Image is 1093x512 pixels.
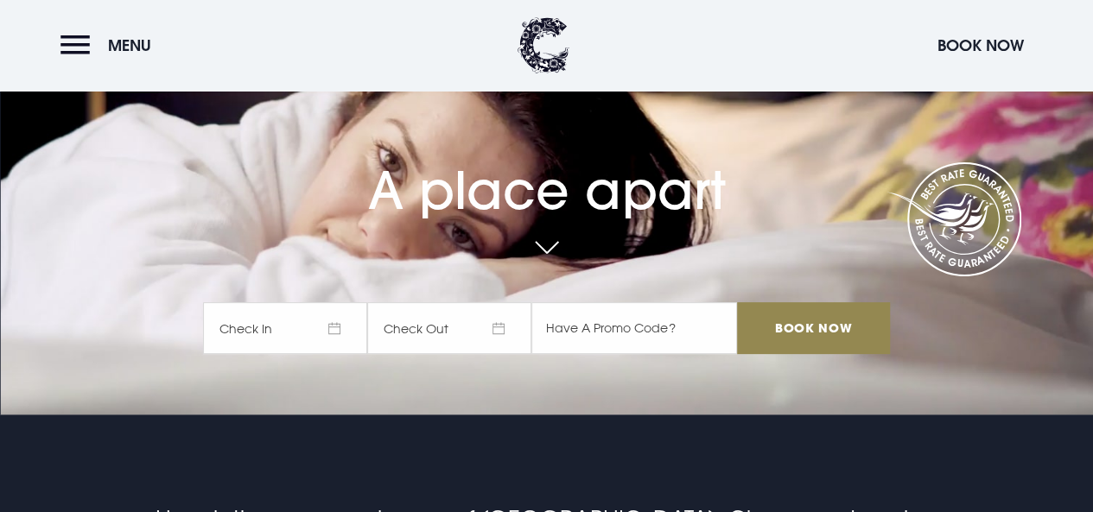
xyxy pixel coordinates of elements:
input: Have A Promo Code? [531,302,737,354]
span: Menu [108,35,151,55]
h1: A place apart [203,128,889,221]
img: Clandeboye Lodge [518,17,569,73]
input: Book Now [737,302,889,354]
span: Check In [203,302,367,354]
button: Book Now [929,27,1033,64]
button: Menu [60,27,160,64]
span: Check Out [367,302,531,354]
